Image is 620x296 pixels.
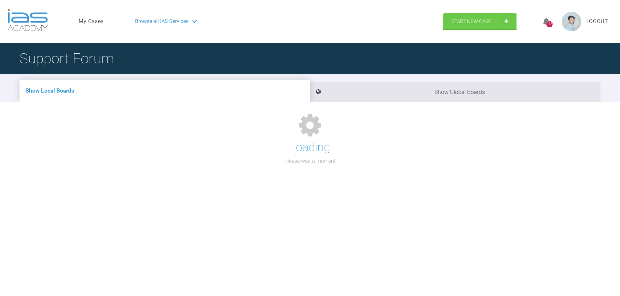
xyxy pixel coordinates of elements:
[7,9,48,31] img: logo-light.3e3ef733.png
[284,157,336,165] p: Please wait a moment
[562,12,581,31] img: profile.png
[135,17,188,26] span: Browse all IAS Services
[586,17,608,26] a: Logout
[451,19,491,24] span: Start New Case
[20,47,114,70] h1: Support Forum
[20,80,310,102] li: Show Local Boards
[546,21,553,27] div: 115
[79,17,104,26] a: My Cases
[443,13,517,30] a: Start New Case
[290,138,330,157] h1: Loading
[310,82,601,102] li: Show Global Boards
